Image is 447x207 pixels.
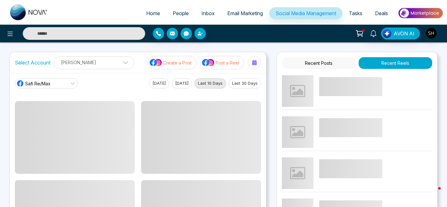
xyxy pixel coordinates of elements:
button: social-media-iconPost a Reel [200,56,244,69]
label: Select Account [15,59,51,66]
img: Market-place.gif [397,6,443,20]
button: AVON AI [381,27,420,40]
iframe: Intercom live chat [426,186,441,201]
p: [PERSON_NAME] [58,57,130,68]
button: [DATE] [172,78,192,88]
button: [DATE] [149,78,169,88]
span: Tasks [349,10,362,16]
span: AVON AI [394,30,414,37]
img: Lead Flow [383,29,391,38]
a: Home [140,7,166,19]
span: Social Media Management [276,10,336,16]
img: User Avatar [426,28,437,39]
img: social-media-icon [150,58,162,67]
a: Social Media Management [269,7,343,19]
span: Home [146,10,160,16]
button: Last 30 Days [229,78,261,88]
a: Tasks [343,7,369,19]
span: Email Marketing [227,10,263,16]
button: social-media-iconCreate a Post [148,56,196,69]
p: Create a Post [163,59,192,66]
span: People [173,10,189,16]
button: Recent Reels [359,57,432,69]
span: Deals [375,10,388,16]
a: Email Marketing [221,7,269,19]
span: Safi Re/Max [25,80,51,87]
span: Inbox [201,10,215,16]
a: People [166,7,195,19]
button: Last 10 Days [194,78,226,88]
img: social-media-icon [202,58,215,67]
button: Recent Posts [282,57,355,69]
p: Post a Reel [216,59,239,66]
a: Inbox [195,7,221,19]
img: Nova CRM Logo [10,4,48,20]
a: Deals [369,7,394,19]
